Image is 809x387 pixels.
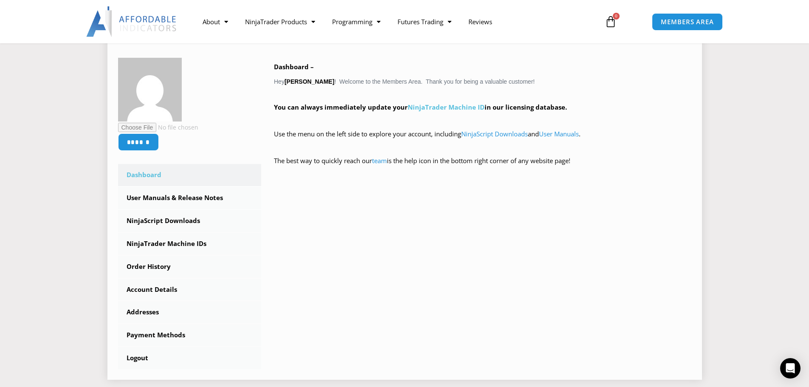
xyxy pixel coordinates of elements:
[461,130,528,138] a: NinjaScript Downloads
[389,12,460,31] a: Futures Trading
[274,155,691,179] p: The best way to quickly reach our is the help icon in the bottom right corner of any website page!
[408,103,485,111] a: NinjaTrader Machine ID
[372,156,387,165] a: team
[118,324,262,346] a: Payment Methods
[613,13,620,20] span: 0
[86,6,178,37] img: LogoAI | Affordable Indicators – NinjaTrader
[118,301,262,323] a: Addresses
[285,78,334,85] strong: [PERSON_NAME]
[118,164,262,186] a: Dashboard
[539,130,579,138] a: User Manuals
[118,279,262,301] a: Account Details
[237,12,324,31] a: NinjaTrader Products
[274,103,567,111] strong: You can always immediately update your in our licensing database.
[118,187,262,209] a: User Manuals & Release Notes
[661,19,714,25] span: MEMBERS AREA
[118,347,262,369] a: Logout
[194,12,237,31] a: About
[274,128,691,152] p: Use the menu on the left side to explore your account, including and .
[194,12,595,31] nav: Menu
[274,61,691,179] div: Hey ! Welcome to the Members Area. Thank you for being a valuable customer!
[274,62,314,71] b: Dashboard –
[780,358,801,379] div: Open Intercom Messenger
[118,210,262,232] a: NinjaScript Downloads
[118,164,262,369] nav: Account pages
[118,233,262,255] a: NinjaTrader Machine IDs
[324,12,389,31] a: Programming
[652,13,723,31] a: MEMBERS AREA
[118,58,182,121] img: 80761acee94953491d527e5d6dab76a5027468cfda8b3b191b9be1d7111aee52
[118,256,262,278] a: Order History
[460,12,501,31] a: Reviews
[592,9,629,34] a: 0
